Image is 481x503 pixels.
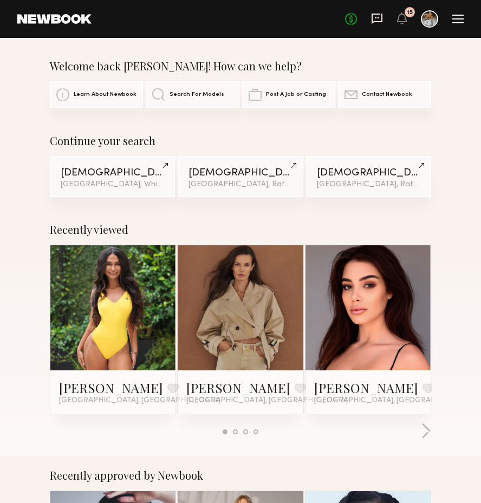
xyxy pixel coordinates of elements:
span: Learn About Newbook [74,92,136,98]
div: 15 [407,10,413,16]
a: Post A Job or Casting [242,81,335,108]
a: Learn About Newbook [50,81,143,108]
a: [DEMOGRAPHIC_DATA] Models[GEOGRAPHIC_DATA], White / Caucasian [50,156,175,197]
div: [DEMOGRAPHIC_DATA] Models [188,168,292,178]
div: Continue your search [50,134,431,147]
a: [PERSON_NAME] [59,379,163,396]
span: Search For Models [170,92,224,98]
span: [GEOGRAPHIC_DATA], [GEOGRAPHIC_DATA] [314,396,476,405]
a: [PERSON_NAME] [314,379,418,396]
div: Welcome back [PERSON_NAME]! How can we help? [50,60,431,73]
span: Post A Job or Casting [266,92,326,98]
a: Search For Models [146,81,239,108]
div: [DEMOGRAPHIC_DATA] Models [61,168,164,178]
a: [DEMOGRAPHIC_DATA] Models[GEOGRAPHIC_DATA], Rate from $150 [178,156,303,197]
div: [DEMOGRAPHIC_DATA] Models [317,168,420,178]
a: Contact Newbook [338,81,431,108]
a: [DEMOGRAPHIC_DATA] Models[GEOGRAPHIC_DATA], Rate from $150 [306,156,431,197]
div: [GEOGRAPHIC_DATA], Rate from $150 [317,181,420,188]
div: Recently approved by Newbook [50,469,431,482]
span: [GEOGRAPHIC_DATA], [GEOGRAPHIC_DATA] [59,396,220,405]
div: [GEOGRAPHIC_DATA], White / Caucasian [61,181,164,188]
span: [GEOGRAPHIC_DATA], [GEOGRAPHIC_DATA] [186,396,348,405]
a: [PERSON_NAME] [186,379,290,396]
div: Recently viewed [50,223,431,236]
div: [GEOGRAPHIC_DATA], Rate from $150 [188,181,292,188]
span: Contact Newbook [362,92,412,98]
